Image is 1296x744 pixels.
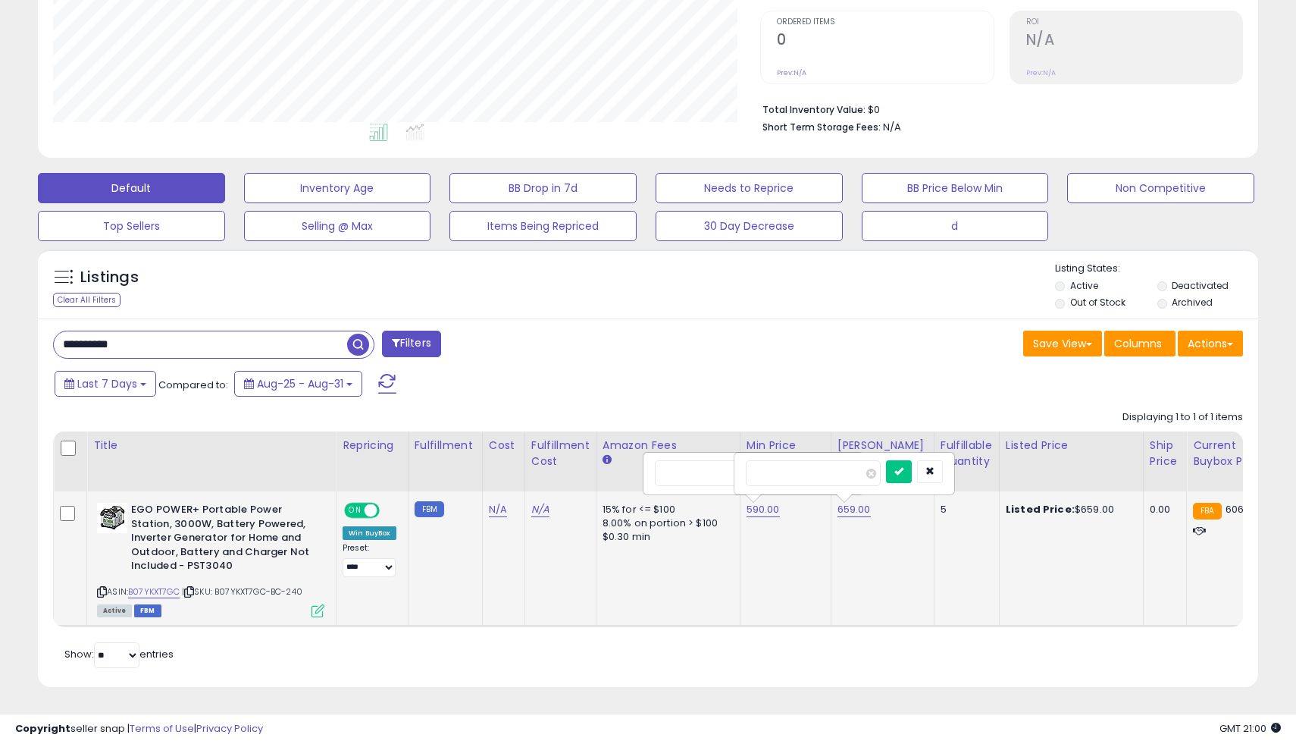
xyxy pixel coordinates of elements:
div: Displaying 1 to 1 of 1 items [1122,410,1243,425]
button: Last 7 Days [55,371,156,397]
button: Filters [382,331,441,357]
span: N/A [883,120,901,134]
div: Preset: [343,543,396,577]
b: Listed Price: [1006,502,1075,516]
span: Columns [1114,336,1162,351]
h2: 0 [777,31,993,52]
button: Top Sellers [38,211,225,241]
div: Win BuyBox [343,526,396,540]
button: d [862,211,1049,241]
span: ROI [1026,18,1242,27]
a: N/A [489,502,507,517]
div: $659.00 [1006,503,1132,516]
span: | SKU: B07YKXT7GC-BC-240 [182,585,302,598]
button: Aug-25 - Aug-31 [234,371,362,397]
h5: Listings [80,267,139,288]
b: Total Inventory Value: [762,103,866,116]
label: Deactivated [1172,279,1229,292]
span: OFF [377,504,402,517]
span: 2025-09-8 21:00 GMT [1219,721,1281,736]
p: Listing States: [1055,262,1257,276]
div: Clear All Filters [53,293,121,307]
a: 659.00 [837,502,871,517]
b: Short Term Storage Fees: [762,121,881,133]
div: Title [93,438,330,454]
small: Prev: N/A [1026,68,1056,77]
span: Ordered Items [777,18,993,27]
div: 5 [941,503,988,516]
button: Non Competitive [1067,173,1254,203]
div: Fulfillable Quantity [941,438,993,469]
img: 418r6m324UL._SL40_.jpg [97,503,127,533]
div: Amazon Fees [603,438,734,454]
span: ON [346,504,365,517]
div: Current Buybox Price [1193,438,1271,469]
button: BB Drop in 7d [449,173,637,203]
b: EGO POWER+ Portable Power Station, 3000W, Battery Powered, Inverter Generator for Home and Outdoo... [131,503,315,577]
span: Aug-25 - Aug-31 [257,376,343,391]
h2: N/A [1026,31,1242,52]
button: Columns [1104,331,1175,356]
small: Prev: N/A [777,68,806,77]
span: Last 7 Days [77,376,137,391]
small: Amazon Fees. [603,454,612,467]
a: B07YKXT7GC [128,585,180,598]
a: Terms of Use [130,721,194,736]
button: Default [38,173,225,203]
div: Fulfillment Cost [531,438,590,469]
div: Fulfillment [415,438,476,454]
button: Save View [1023,331,1102,356]
small: FBA [1193,503,1221,520]
div: 15% for <= $100 [603,503,728,516]
span: FBM [134,604,161,617]
span: Show: entries [64,647,174,661]
li: $0 [762,99,1232,118]
div: 0.00 [1150,503,1175,516]
a: Privacy Policy [196,721,263,736]
button: Actions [1178,331,1243,356]
div: 8.00% on portion > $100 [603,516,728,530]
button: Items Being Repriced [449,211,637,241]
div: Ship Price [1150,438,1180,469]
span: Compared to: [158,378,228,392]
small: FBM [415,501,444,517]
div: Listed Price [1006,438,1137,454]
label: Out of Stock [1070,296,1125,309]
div: Repricing [343,438,402,454]
button: Needs to Reprice [656,173,843,203]
span: All listings currently available for purchase on Amazon [97,604,132,617]
button: BB Price Below Min [862,173,1049,203]
a: N/A [531,502,549,517]
div: [PERSON_NAME] [837,438,928,454]
strong: Copyright [15,721,70,736]
a: 590.00 [747,502,780,517]
span: 606.87 [1226,502,1258,516]
button: 30 Day Decrease [656,211,843,241]
button: Inventory Age [244,173,431,203]
div: Min Price [747,438,825,454]
div: seller snap | | [15,722,263,736]
div: $0.30 min [603,530,728,544]
label: Archived [1172,296,1213,309]
div: ASIN: [97,503,324,615]
label: Active [1070,279,1098,292]
div: Cost [489,438,518,454]
button: Selling @ Max [244,211,431,241]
